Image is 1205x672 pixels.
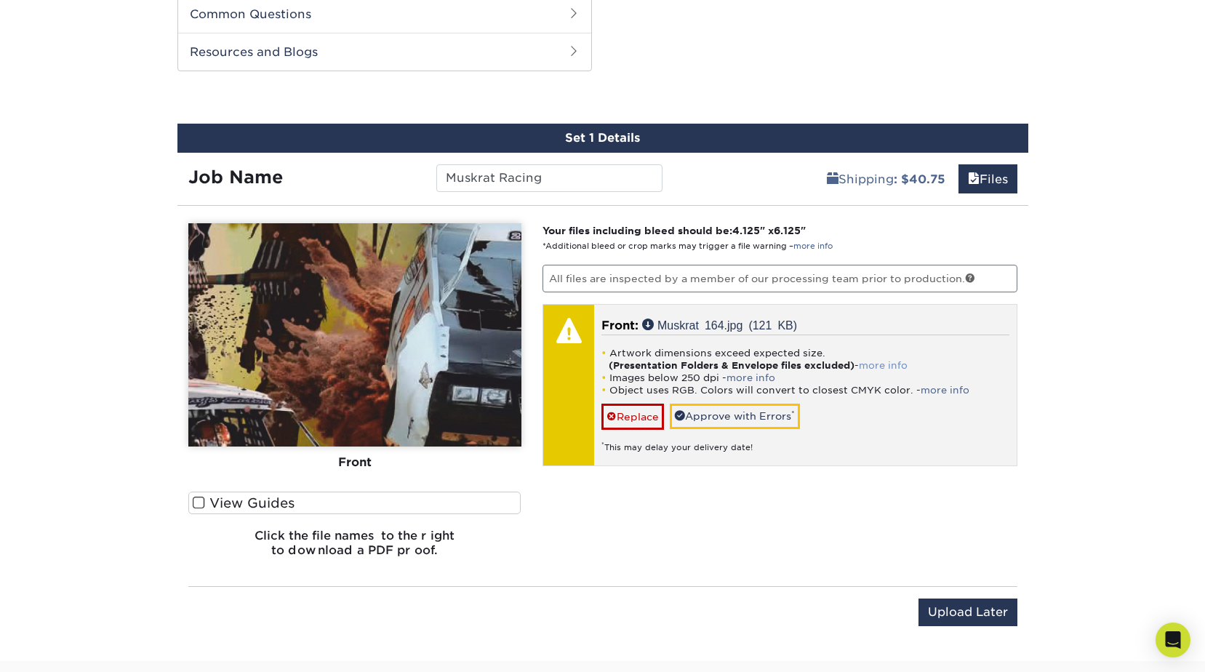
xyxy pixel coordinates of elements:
[793,241,833,251] a: more info
[543,225,806,236] strong: Your files including bleed should be: " x "
[177,124,1028,153] div: Set 1 Details
[543,241,833,251] small: *Additional bleed or crop marks may trigger a file warning –
[921,385,969,396] a: more info
[817,164,955,193] a: Shipping: $40.75
[178,33,591,71] h2: Resources and Blogs
[601,384,1009,396] li: Object uses RGB. Colors will convert to closest CMYK color. -
[601,347,1009,372] li: Artwork dimensions exceed expected size. -
[436,164,662,192] input: Enter a job name
[543,265,1017,292] p: All files are inspected by a member of our processing team prior to production.
[958,164,1017,193] a: Files
[670,404,800,428] a: Approve with Errors*
[601,372,1009,384] li: Images below 250 dpi -
[188,167,283,188] strong: Job Name
[642,319,797,330] a: Muskrat 164.jpg (121 KB)
[188,492,521,514] label: View Guides
[827,172,838,186] span: shipping
[918,599,1017,626] input: Upload Later
[726,372,775,383] a: more info
[601,404,664,429] a: Replace
[188,529,521,568] h6: Click the file names to the right to download a PDF proof.
[774,225,801,236] span: 6.125
[859,360,908,371] a: more info
[188,447,521,479] div: Front
[732,225,760,236] span: 4.125
[4,628,124,667] iframe: Google Customer Reviews
[601,430,1009,454] div: This may delay your delivery date!
[609,360,854,371] strong: (Presentation Folders & Envelope files excluded)
[601,319,638,332] span: Front:
[894,172,945,186] b: : $40.75
[1156,623,1190,657] div: Open Intercom Messenger
[968,172,980,186] span: files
